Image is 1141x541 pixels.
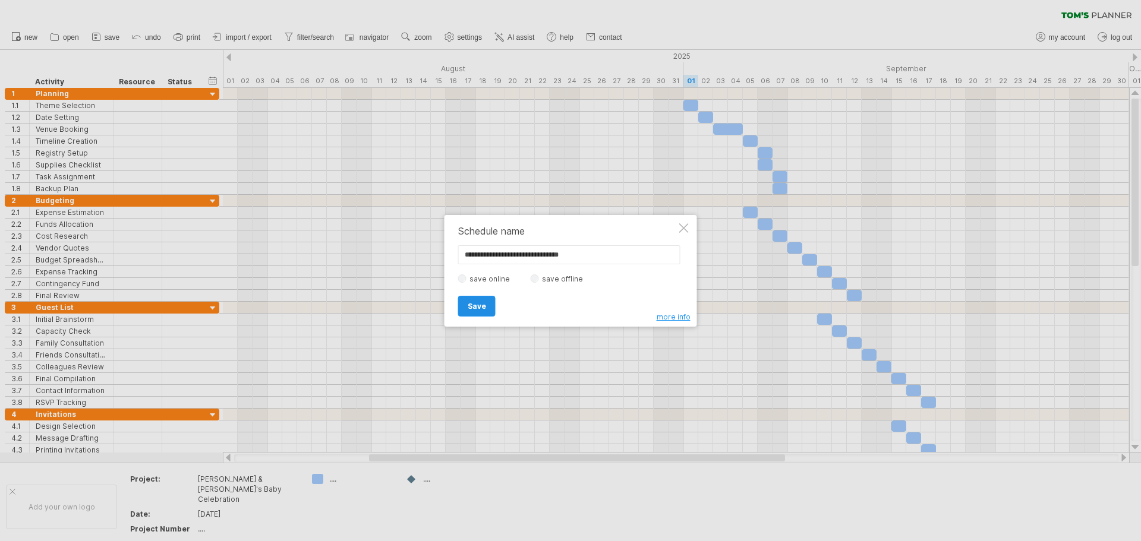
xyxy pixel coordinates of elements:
label: save online [467,274,520,283]
a: Save [458,296,496,317]
div: Schedule name [458,226,677,236]
span: more info [657,312,691,321]
label: save offline [539,274,593,283]
span: Save [468,302,486,311]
